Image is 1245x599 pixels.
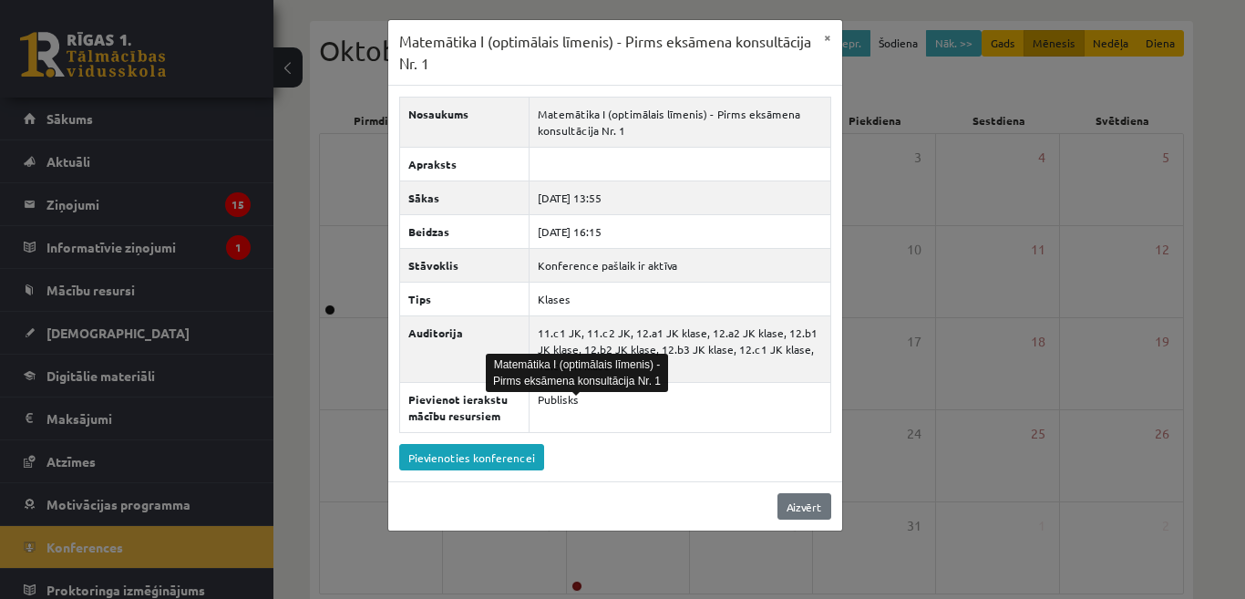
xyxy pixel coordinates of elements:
[486,354,668,392] div: Matemātika I (optimālais līmenis) - Pirms eksāmena konsultācija Nr. 1
[529,316,830,383] td: 11.c1 JK, 11.c2 JK, 12.a1 JK klase, 12.a2 JK klase, 12.b1 JK klase, 12.b2 JK klase, 12.b3 JK klas...
[529,383,830,433] td: Publisks
[399,148,529,181] th: Apraksts
[399,249,529,283] th: Stāvoklis
[399,215,529,249] th: Beidzas
[399,181,529,215] th: Sākas
[529,98,830,148] td: Matemātika I (optimālais līmenis) - Pirms eksāmena konsultācija Nr. 1
[399,316,529,383] th: Auditorija
[399,383,529,433] th: Pievienot ierakstu mācību resursiem
[529,215,830,249] td: [DATE] 16:15
[399,283,529,316] th: Tips
[399,31,813,74] h3: Matemātika I (optimālais līmenis) - Pirms eksāmena konsultācija Nr. 1
[777,493,831,520] a: Aizvērt
[813,20,842,55] button: ×
[529,181,830,215] td: [DATE] 13:55
[529,283,830,316] td: Klases
[399,98,529,148] th: Nosaukums
[529,249,830,283] td: Konference pašlaik ir aktīva
[399,444,544,470] a: Pievienoties konferencei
